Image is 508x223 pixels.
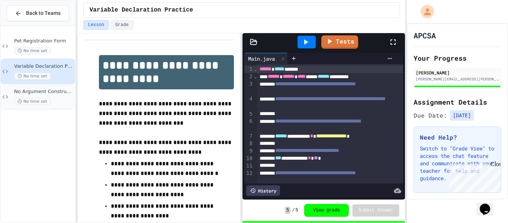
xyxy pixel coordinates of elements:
span: [DATE] [450,110,474,121]
iframe: chat widget [446,161,501,192]
div: [PERSON_NAME] [416,69,499,76]
div: 12 [244,170,254,185]
span: No time set [14,98,51,105]
button: Lesson [83,20,109,30]
div: Main.java [244,55,279,63]
h2: Assignment Details [414,97,501,107]
h2: Your Progress [414,53,501,63]
h1: APCSA [414,30,436,41]
span: Fold line [254,66,257,72]
span: Fold line [254,73,257,79]
div: History [246,185,280,196]
div: 10 [244,155,254,162]
div: 4 [244,95,254,110]
span: No Argument Constructor Practice [14,89,74,95]
span: No time set [14,73,51,80]
div: Main.java [244,53,288,64]
a: Tests [321,35,358,49]
div: [PERSON_NAME][EMAIL_ADDRESS][PERSON_NAME][DOMAIN_NAME] [416,76,499,82]
div: Chat with us now!Close [3,3,51,47]
div: 3 [244,80,254,95]
span: Due Date: [414,111,447,120]
div: 7 [244,133,254,140]
div: 9 [244,147,254,155]
span: 5 [296,207,298,213]
span: 5 [285,207,290,214]
div: 2 [244,73,254,80]
span: Back to Teams [26,9,61,17]
h3: Need Help? [420,133,495,142]
span: / [292,207,295,213]
button: Grade [110,20,134,30]
button: Back to Teams [7,5,69,21]
iframe: chat widget [477,193,501,216]
div: 5 [244,111,254,118]
span: Variable Declaration Practice [14,63,74,70]
span: Pet Registration Form [14,38,74,44]
button: Submit Answer [353,204,399,216]
div: 11 [244,162,254,170]
span: Variable Declaration Practice [90,6,193,15]
span: Submit Answer [359,207,393,213]
button: View grade [304,204,349,217]
div: 8 [244,140,254,147]
p: Switch to "Grade View" to access the chat feature and communicate with your teacher for help and ... [420,145,495,182]
div: 6 [244,118,254,133]
span: No time set [14,47,51,54]
div: 1 [244,66,254,73]
div: My Account [413,3,436,20]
